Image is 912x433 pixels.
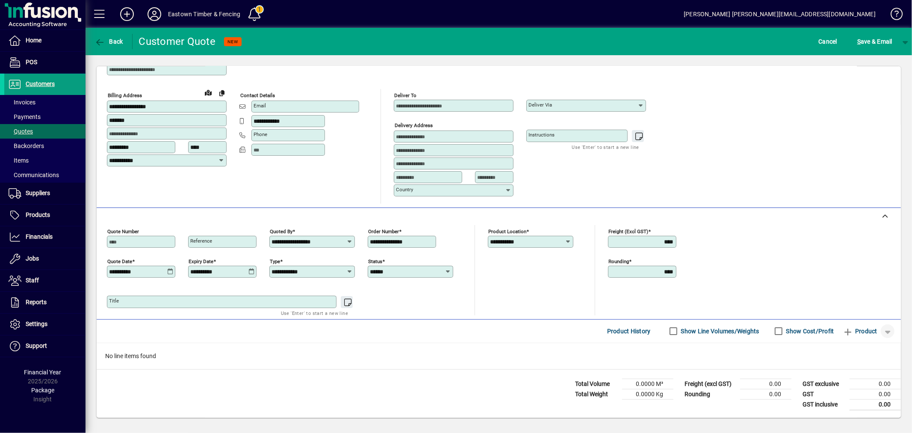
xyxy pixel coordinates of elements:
td: 0.0000 Kg [622,389,673,399]
span: Items [9,157,29,164]
a: Support [4,335,86,357]
td: Total Weight [571,389,622,399]
a: Reports [4,292,86,313]
a: View on map [201,86,215,99]
span: Financial Year [24,369,62,376]
td: 0.00 [850,379,901,389]
span: Customers [26,80,55,87]
label: Show Line Volumes/Weights [679,327,759,335]
mat-label: Expiry date [189,258,213,264]
td: 0.00 [740,379,791,389]
button: Product [838,323,882,339]
a: Invoices [4,95,86,110]
mat-label: Title [109,298,119,304]
span: Suppliers [26,190,50,196]
mat-label: Status [368,258,382,264]
span: Financials [26,233,53,240]
mat-label: Rounding [608,258,629,264]
span: S [857,38,861,45]
td: 0.00 [850,399,901,410]
td: Total Volume [571,379,622,389]
a: Backorders [4,139,86,153]
td: 0.00 [850,389,901,399]
span: Products [26,211,50,218]
a: Staff [4,270,86,291]
mat-label: Instructions [528,132,555,138]
mat-label: Deliver via [528,102,552,108]
label: Show Cost/Profit [785,327,834,335]
a: Suppliers [4,183,86,204]
mat-label: Country [396,187,413,193]
mat-label: Freight (excl GST) [608,228,648,234]
button: Profile [141,6,168,22]
a: Quotes [4,124,86,139]
a: Products [4,205,86,226]
td: Rounding [680,389,740,399]
td: GST inclusive [798,399,850,410]
mat-label: Reference [190,238,212,244]
div: No line items found [97,343,901,369]
span: POS [26,59,37,65]
mat-label: Type [270,258,280,264]
span: Jobs [26,255,39,262]
span: Invoices [9,99,35,106]
a: Jobs [4,248,86,270]
mat-label: Product location [488,228,526,234]
span: Settings [26,320,47,327]
mat-label: Deliver To [394,92,416,98]
a: Home [4,30,86,51]
span: Staff [26,277,39,284]
a: Communications [4,168,86,182]
mat-hint: Use 'Enter' to start a new line [281,308,348,318]
span: Support [26,342,47,349]
mat-label: Quote date [107,258,132,264]
a: Knowledge Base [884,2,901,30]
mat-hint: Use 'Enter' to start a new line [572,142,639,152]
span: Backorders [9,142,44,149]
td: 0.0000 M³ [622,379,673,389]
span: Product History [607,324,651,338]
td: Freight (excl GST) [680,379,740,389]
a: Settings [4,314,86,335]
span: Back [94,38,123,45]
mat-label: Phone [254,131,267,137]
button: Copy to Delivery address [215,86,229,100]
a: POS [4,52,86,73]
span: Product [843,324,877,338]
a: Items [4,153,86,168]
button: Back [92,34,125,49]
mat-label: Order number [368,228,399,234]
span: Reports [26,299,47,305]
span: NEW [227,39,238,44]
span: ave & Email [857,35,892,48]
span: Quotes [9,128,33,135]
td: GST exclusive [798,379,850,389]
div: Eastown Timber & Fencing [168,7,240,21]
button: Product History [604,323,654,339]
td: GST [798,389,850,399]
span: Communications [9,172,59,178]
mat-label: Quote number [107,228,139,234]
button: Cancel [817,34,840,49]
a: Financials [4,226,86,248]
mat-label: Email [254,103,266,109]
span: Payments [9,113,41,120]
mat-label: Quoted by [270,228,292,234]
span: Home [26,37,41,44]
button: Add [113,6,141,22]
td: 0.00 [740,389,791,399]
div: [PERSON_NAME] [PERSON_NAME][EMAIL_ADDRESS][DOMAIN_NAME] [684,7,876,21]
span: Cancel [819,35,838,48]
a: Payments [4,110,86,124]
app-page-header-button: Back [86,34,133,49]
span: Package [31,387,54,394]
button: Save & Email [853,34,897,49]
div: Customer Quote [139,35,216,48]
